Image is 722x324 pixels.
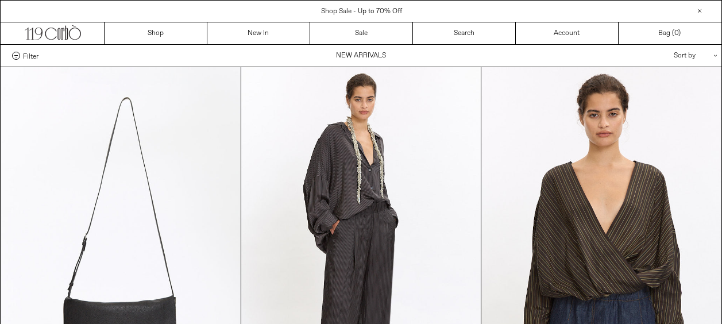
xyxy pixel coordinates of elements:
[413,22,516,44] a: Search
[207,22,310,44] a: New In
[674,29,678,38] span: 0
[23,52,38,60] span: Filter
[607,45,710,67] div: Sort by
[619,22,721,44] a: Bag ()
[674,28,681,38] span: )
[516,22,619,44] a: Account
[310,22,413,44] a: Sale
[105,22,207,44] a: Shop
[321,7,402,16] a: Shop Sale - Up to 70% Off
